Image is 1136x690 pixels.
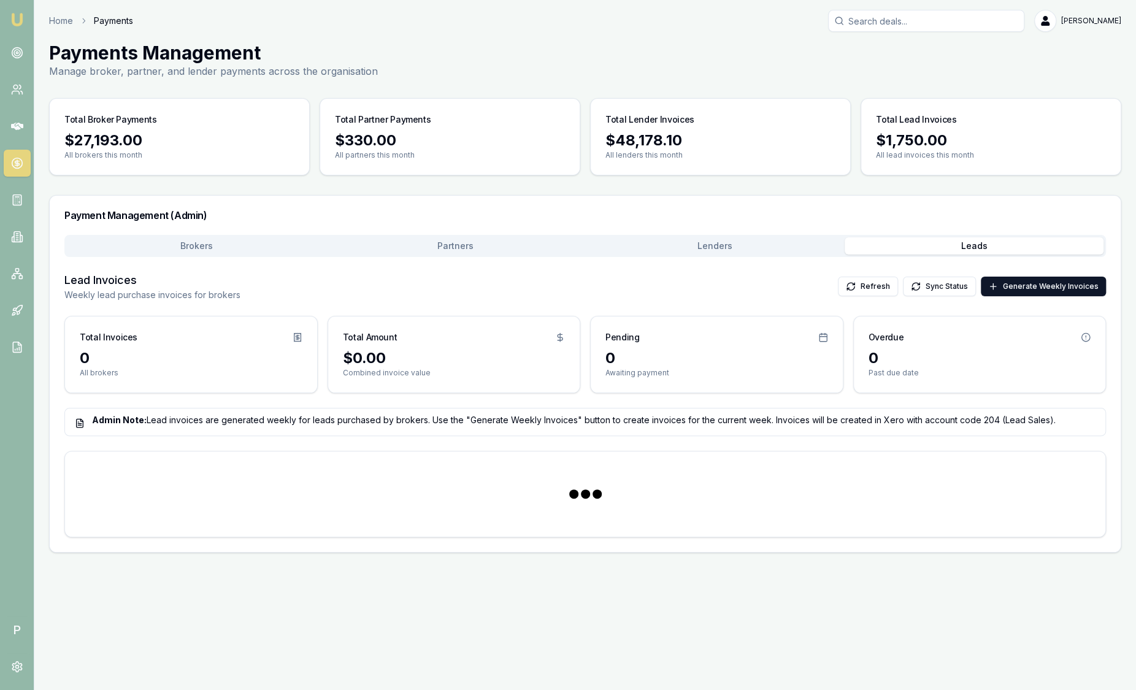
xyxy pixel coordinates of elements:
h3: Overdue [869,331,904,343]
p: All partners this month [335,150,565,160]
button: Partners [326,237,586,255]
p: Combined invoice value [343,368,566,378]
h3: Payment Management (Admin) [64,210,1106,220]
button: Generate Weekly Invoices [981,277,1106,296]
p: Past due date [869,368,1091,378]
strong: Admin Note: [92,415,147,425]
button: Brokers [67,237,326,255]
div: 0 [605,348,828,368]
h3: Total Amount [343,331,397,343]
h3: Total Lead Invoices [876,113,956,126]
h3: Total Lender Invoices [605,113,694,126]
div: 0 [80,348,302,368]
p: All brokers this month [64,150,294,160]
div: $27,193.00 [64,131,294,150]
nav: breadcrumb [49,15,133,27]
div: $1,750.00 [876,131,1106,150]
div: $0.00 [343,348,566,368]
span: P [4,616,31,643]
div: $330.00 [335,131,565,150]
p: All lead invoices this month [876,150,1106,160]
h3: Pending [605,331,640,343]
span: Payments [94,15,133,27]
p: All lenders this month [605,150,835,160]
p: Weekly lead purchase invoices for brokers [64,289,240,301]
p: Awaiting payment [605,368,828,378]
div: $48,178.10 [605,131,835,150]
button: Lenders [585,237,845,255]
input: Search deals [828,10,1024,32]
p: All brokers [80,368,302,378]
p: Manage broker, partner, and lender payments across the organisation [49,64,378,79]
h3: Lead Invoices [64,272,240,289]
a: Home [49,15,73,27]
h3: Total Broker Payments [64,113,157,126]
img: emu-icon-u.png [10,12,25,27]
div: Lead invoices are generated weekly for leads purchased by brokers. Use the "Generate Weekly Invoi... [75,414,1096,426]
button: Sync Status [903,277,976,296]
span: [PERSON_NAME] [1061,16,1121,26]
h3: Total Partner Payments [335,113,431,126]
div: 0 [869,348,1091,368]
h1: Payments Management [49,42,378,64]
h3: Total Invoices [80,331,137,343]
button: Leads [845,237,1104,255]
button: Refresh [838,277,898,296]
